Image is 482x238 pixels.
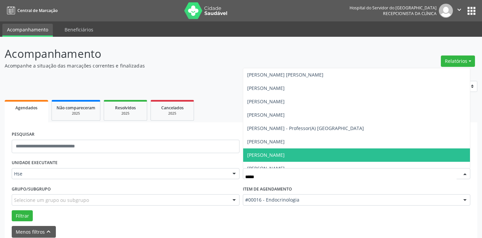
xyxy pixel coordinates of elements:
[247,165,285,171] span: [PERSON_NAME]
[14,197,89,204] span: Selecione um grupo ou subgrupo
[247,138,285,145] span: [PERSON_NAME]
[57,105,95,111] span: Não compareceram
[156,111,189,116] div: 2025
[12,226,56,238] button: Menos filtroskeyboard_arrow_up
[2,24,53,37] a: Acompanhamento
[350,5,437,11] div: Hospital do Servidor do [GEOGRAPHIC_DATA]
[247,152,285,158] span: [PERSON_NAME]
[15,105,37,111] span: Agendados
[12,158,58,168] label: UNIDADE EXECUTANTE
[439,4,453,18] img: img
[14,170,226,177] span: Hse
[247,85,285,91] span: [PERSON_NAME]
[456,6,463,13] i: 
[247,72,323,78] span: [PERSON_NAME] [PERSON_NAME]
[12,210,33,222] button: Filtrar
[5,5,58,16] a: Central de Marcação
[245,197,457,203] span: #00016 - Endocrinologia
[243,184,292,194] label: Item de agendamento
[5,45,335,62] p: Acompanhamento
[453,4,466,18] button: 
[466,5,477,17] button: apps
[161,105,184,111] span: Cancelados
[441,55,475,67] button: Relatórios
[12,129,34,140] label: PESQUISAR
[5,62,335,69] p: Acompanhe a situação das marcações correntes e finalizadas
[17,8,58,13] span: Central de Marcação
[247,98,285,105] span: [PERSON_NAME]
[383,11,437,16] span: Recepcionista da clínica
[247,112,285,118] span: [PERSON_NAME]
[57,111,95,116] div: 2025
[247,125,364,131] span: [PERSON_NAME] - Professor(A) [GEOGRAPHIC_DATA]
[115,105,136,111] span: Resolvidos
[45,228,52,235] i: keyboard_arrow_up
[60,24,98,35] a: Beneficiários
[109,111,142,116] div: 2025
[12,184,51,194] label: Grupo/Subgrupo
